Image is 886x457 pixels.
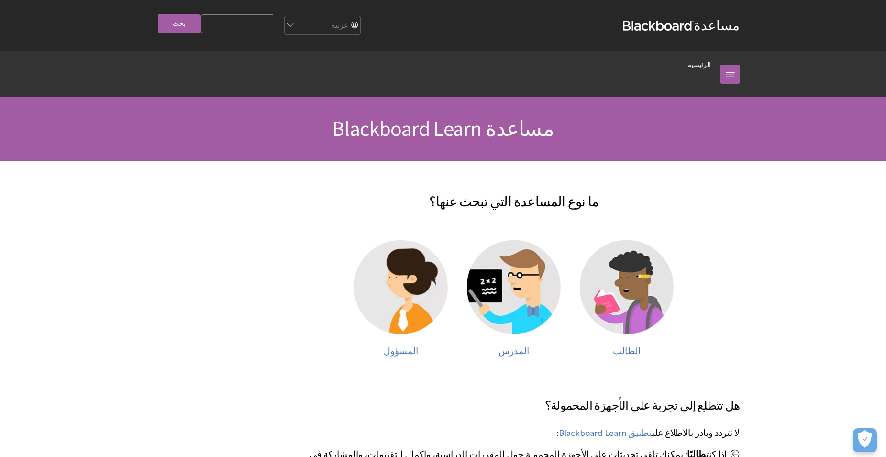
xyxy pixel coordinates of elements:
select: Site Language Selector [284,16,360,35]
span: المدرس [498,346,529,357]
a: الرئيسية [688,59,711,71]
a: تطبيق Blackboard Learn [559,427,652,439]
p: لا تتردد وبادر بالاطلاع على : [288,427,740,439]
h3: هل تتطلع إلى تجربة على الأجهزة المحمولة؟ [288,397,740,415]
a: مساعدة المدرس المدرس [467,240,561,356]
img: مساعدة المسؤول [354,240,448,334]
img: مساعدة الطالب [580,240,674,334]
input: بحث [158,14,201,33]
img: مساعدة المدرس [467,240,561,334]
h2: ما نوع المساعدة التي تبحث عنها؟ [288,180,740,212]
button: فتح التفضيلات [853,428,877,452]
span: الطالب [613,346,641,357]
span: مساعدة Blackboard Learn [332,115,554,142]
strong: Blackboard [623,21,694,31]
span: المسؤول [384,346,418,357]
a: مساعدةBlackboard [623,17,740,34]
a: مساعدة المسؤول المسؤول [354,240,448,356]
a: مساعدة الطالب الطالب [580,240,674,356]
